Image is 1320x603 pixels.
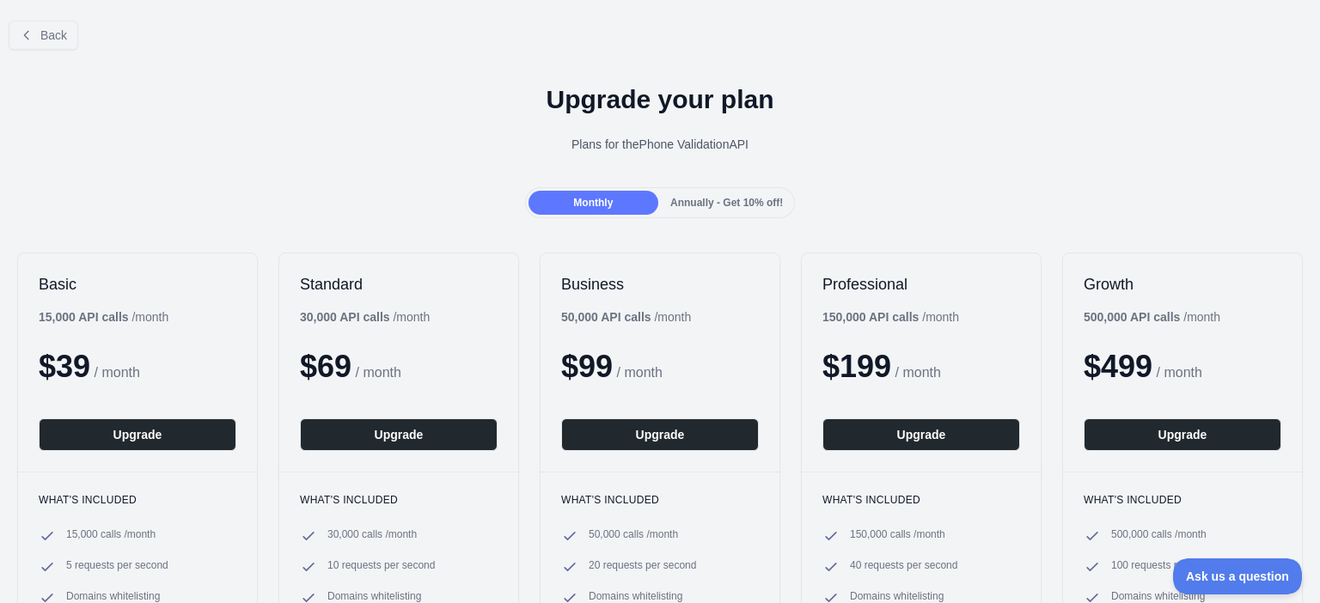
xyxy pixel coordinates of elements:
h2: Professional [822,274,1020,295]
h2: Standard [300,274,498,295]
div: / month [1084,308,1220,326]
span: $ 199 [822,349,891,384]
b: 150,000 API calls [822,310,919,324]
div: / month [561,308,691,326]
iframe: Toggle Customer Support [1173,558,1303,594]
b: 50,000 API calls [561,310,651,324]
span: $ 99 [561,349,613,384]
div: / month [822,308,959,326]
span: $ 499 [1084,349,1152,384]
b: 500,000 API calls [1084,310,1180,324]
h2: Growth [1084,274,1281,295]
h2: Business [561,274,759,295]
